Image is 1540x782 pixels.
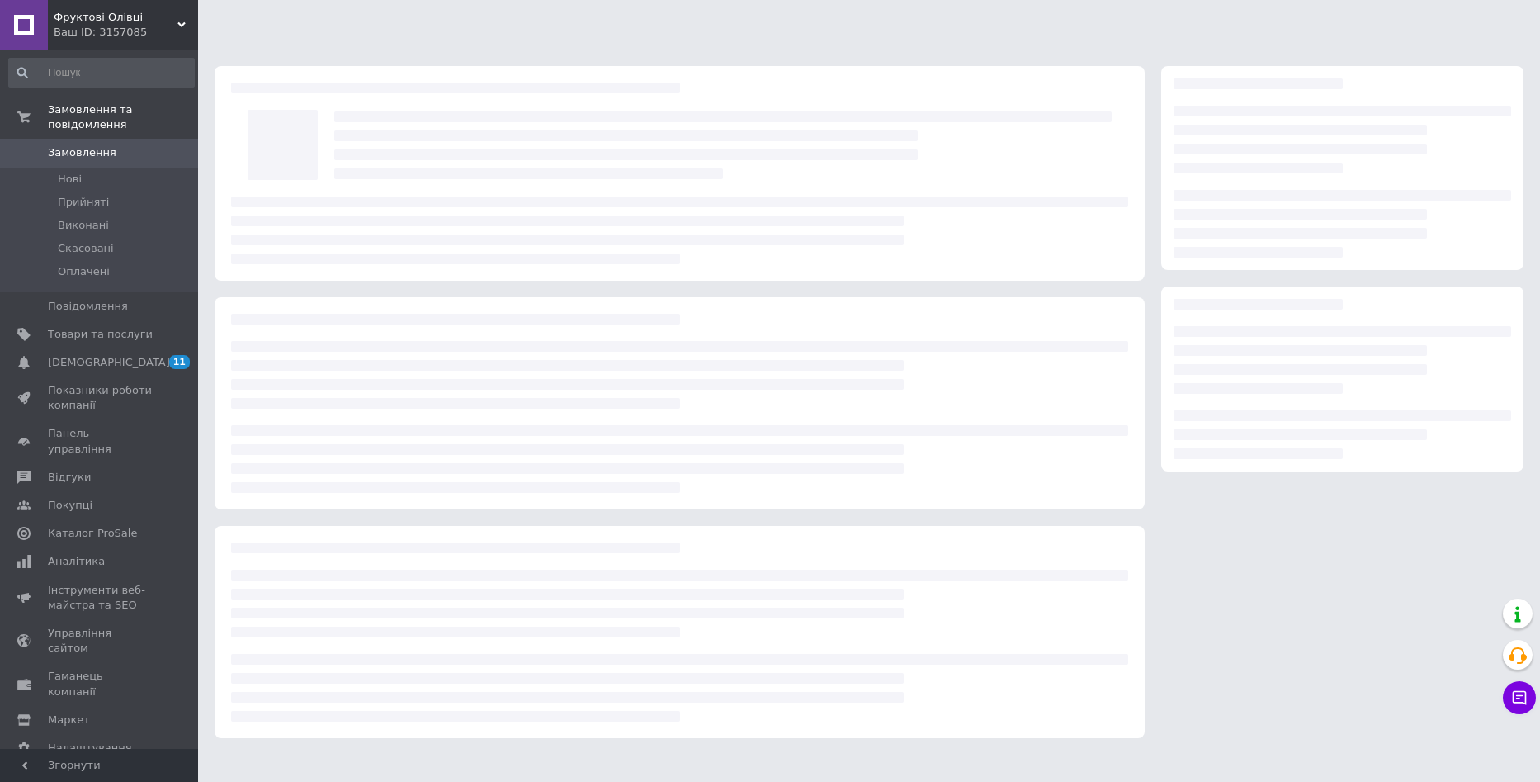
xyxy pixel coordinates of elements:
[58,218,109,233] span: Виконані
[48,626,153,656] span: Управління сайтом
[48,498,92,513] span: Покупці
[48,554,105,569] span: Аналітика
[58,172,82,187] span: Нові
[48,583,153,613] span: Інструменти веб-майстра та SEO
[48,741,132,756] span: Налаштування
[54,10,177,25] span: Фруктові Олівці
[48,327,153,342] span: Товари та послуги
[58,195,109,210] span: Прийняті
[169,355,190,369] span: 11
[48,102,198,132] span: Замовлення та повідомлення
[54,25,198,40] div: Ваш ID: 3157085
[48,355,170,370] span: [DEMOGRAPHIC_DATA]
[48,383,153,413] span: Показники роботи компанії
[48,713,90,727] span: Маркет
[48,669,153,699] span: Гаманець компанії
[58,241,114,256] span: Скасовані
[8,58,195,88] input: Пошук
[48,426,153,456] span: Панель управління
[48,526,137,541] span: Каталог ProSale
[1503,681,1536,714] button: Чат з покупцем
[48,145,116,160] span: Замовлення
[58,264,110,279] span: Оплачені
[48,299,128,314] span: Повідомлення
[48,470,91,485] span: Відгуки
